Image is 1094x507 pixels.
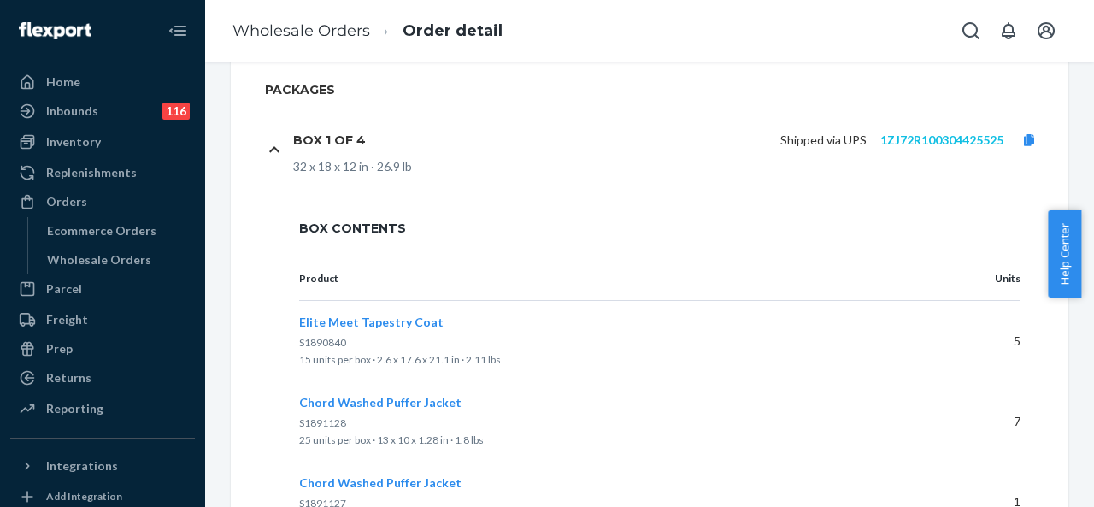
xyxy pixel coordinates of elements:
[46,340,73,357] div: Prep
[299,315,444,329] span: Elite Meet Tapestry Coat
[10,275,195,303] a: Parcel
[10,128,195,156] a: Inventory
[949,413,1020,430] p: 7
[10,452,195,480] button: Integrations
[46,164,137,181] div: Replenishments
[10,395,195,422] a: Reporting
[299,394,462,411] button: Chord Washed Puffer Jacket
[10,486,195,507] a: Add Integration
[954,14,988,48] button: Open Search Box
[46,74,80,91] div: Home
[232,21,370,40] a: Wholesale Orders
[46,457,118,475] div: Integrations
[299,271,921,286] p: Product
[10,97,195,125] a: Inbounds116
[299,336,346,349] span: S1890840
[10,306,195,333] a: Freight
[10,364,195,392] a: Returns
[46,103,98,120] div: Inbounds
[47,222,156,239] div: Ecommerce Orders
[46,193,87,210] div: Orders
[299,432,921,449] p: 25 units per box · 13 x 10 x 1.28 in · 1.8 lbs
[46,489,122,504] div: Add Integration
[46,133,101,150] div: Inventory
[46,280,82,298] div: Parcel
[10,68,195,96] a: Home
[299,395,462,410] span: Chord Washed Puffer Jacket
[949,333,1020,350] p: 5
[780,132,867,149] p: Shipped via UPS
[38,246,196,274] a: Wholesale Orders
[1029,14,1063,48] button: Open account menu
[46,400,103,417] div: Reporting
[38,217,196,245] a: Ecommerce Orders
[991,14,1026,48] button: Open notifications
[10,188,195,215] a: Orders
[10,335,195,363] a: Prep
[293,133,366,148] h1: Box 1 of 4
[403,21,503,40] a: Order detail
[299,416,346,429] span: S1891128
[299,351,921,368] p: 15 units per box · 2.6 x 17.6 x 21.1 in · 2.11 lbs
[299,475,462,492] button: Chord Washed Puffer Jacket
[293,158,1055,175] div: 32 x 18 x 12 in · 26.9 lb
[10,159,195,186] a: Replenishments
[46,311,88,328] div: Freight
[46,369,91,386] div: Returns
[219,6,516,56] ol: breadcrumbs
[299,314,444,331] button: Elite Meet Tapestry Coat
[19,22,91,39] img: Flexport logo
[299,475,462,490] span: Chord Washed Puffer Jacket
[47,251,151,268] div: Wholesale Orders
[299,220,1020,237] span: Box Contents
[231,81,1068,112] h2: Packages
[949,271,1020,286] p: Units
[162,103,190,120] div: 116
[880,133,1003,147] a: 1ZJ72R100304425525
[1048,210,1081,298] button: Help Center
[161,14,195,48] button: Close Navigation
